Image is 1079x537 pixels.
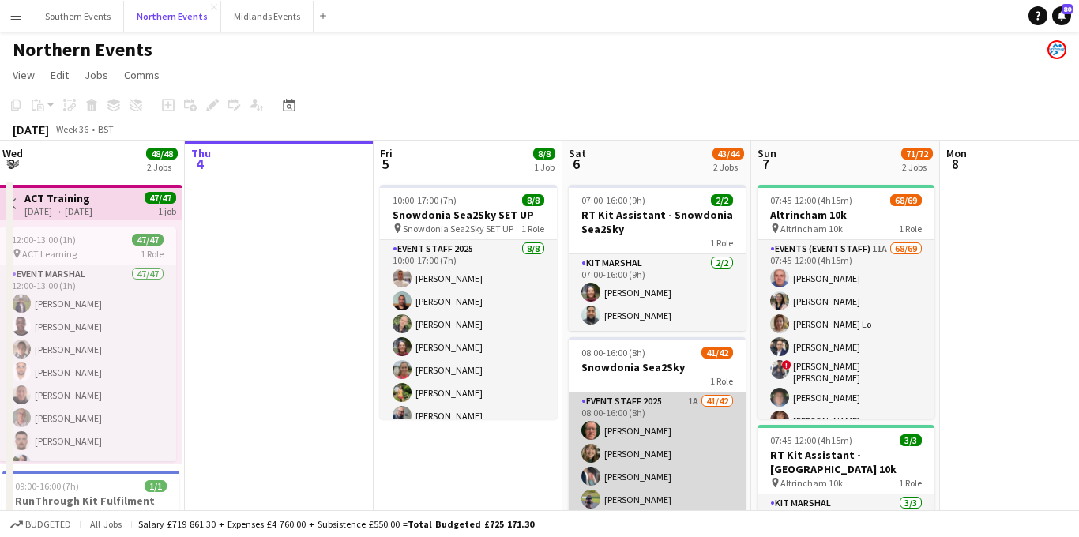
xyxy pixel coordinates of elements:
[13,68,35,82] span: View
[22,248,77,260] span: ACT Learning
[758,146,776,160] span: Sun
[85,68,108,82] span: Jobs
[710,375,733,387] span: 1 Role
[782,360,791,370] span: !
[1052,6,1071,25] a: 80
[566,155,586,173] span: 6
[380,146,393,160] span: Fri
[12,234,76,246] span: 12:00-13:00 (1h)
[191,146,211,160] span: Thu
[13,38,152,62] h1: Northern Events
[711,194,733,206] span: 2/2
[899,477,922,489] span: 1 Role
[380,240,557,454] app-card-role: Event Staff 20258/810:00-17:00 (7h)[PERSON_NAME][PERSON_NAME][PERSON_NAME][PERSON_NAME][PERSON_NA...
[87,518,125,530] span: All jobs
[522,194,544,206] span: 8/8
[902,161,932,173] div: 2 Jobs
[24,205,92,217] div: [DATE] → [DATE]
[98,123,114,135] div: BST
[2,146,23,160] span: Wed
[124,68,160,82] span: Comms
[6,65,41,85] a: View
[138,518,534,530] div: Salary £719 861.30 + Expenses £4 760.00 + Subsistence £550.00 =
[712,148,744,160] span: 43/44
[25,519,71,530] span: Budgeted
[118,65,166,85] a: Comms
[147,161,177,173] div: 2 Jobs
[52,123,92,135] span: Week 36
[901,148,933,160] span: 71/72
[408,518,534,530] span: Total Budgeted £725 171.30
[393,194,457,206] span: 10:00-17:00 (7h)
[158,204,176,217] div: 1 job
[403,223,513,235] span: Snowdonia Sea2Sky SET UP
[780,223,843,235] span: Altrincham 10k
[145,192,176,204] span: 47/47
[770,194,852,206] span: 07:45-12:00 (4h15m)
[944,155,967,173] span: 8
[221,1,314,32] button: Midlands Events
[132,234,164,246] span: 47/47
[569,185,746,331] app-job-card: 07:00-16:00 (9h)2/2RT Kit Assistant - Snowdonia Sea2Sky1 RoleKit Marshal2/207:00-16:00 (9h)[PERSO...
[380,208,557,222] h3: Snowdonia Sea2Sky SET UP
[15,480,79,492] span: 09:00-16:00 (7h)
[8,516,73,533] button: Budgeted
[899,223,922,235] span: 1 Role
[13,122,49,137] div: [DATE]
[141,248,164,260] span: 1 Role
[380,185,557,419] app-job-card: 10:00-17:00 (7h)8/8Snowdonia Sea2Sky SET UP Snowdonia Sea2Sky SET UP1 RoleEvent Staff 20258/810:0...
[533,148,555,160] span: 8/8
[900,434,922,446] span: 3/3
[534,161,555,173] div: 1 Job
[569,146,586,160] span: Sat
[1047,40,1066,59] app-user-avatar: RunThrough Events
[124,1,221,32] button: Northern Events
[2,494,179,522] h3: RunThrough Kit Fulfilment Assistant
[378,155,393,173] span: 5
[569,254,746,331] app-card-role: Kit Marshal2/207:00-16:00 (9h)[PERSON_NAME][PERSON_NAME]
[569,360,746,374] h3: Snowdonia Sea2Sky
[581,194,645,206] span: 07:00-16:00 (9h)
[78,65,115,85] a: Jobs
[701,347,733,359] span: 41/42
[32,1,124,32] button: Southern Events
[44,65,75,85] a: Edit
[145,480,167,492] span: 1/1
[755,155,776,173] span: 7
[890,194,922,206] span: 68/69
[189,155,211,173] span: 4
[946,146,967,160] span: Mon
[569,208,746,236] h3: RT Kit Assistant - Snowdonia Sea2Sky
[758,185,934,419] app-job-card: 07:45-12:00 (4h15m)68/69Altrincham 10k Altrincham 10k1 RoleEvents (Event Staff)11A68/6907:45-12:0...
[780,477,843,489] span: Altrincham 10k
[713,161,743,173] div: 2 Jobs
[24,191,92,205] h3: ACT Training
[758,448,934,476] h3: RT Kit Assistant - [GEOGRAPHIC_DATA] 10k
[521,223,544,235] span: 1 Role
[51,68,69,82] span: Edit
[581,347,645,359] span: 08:00-16:00 (8h)
[770,434,852,446] span: 07:45-12:00 (4h15m)
[758,208,934,222] h3: Altrincham 10k
[1062,4,1073,14] span: 80
[710,237,733,249] span: 1 Role
[146,148,178,160] span: 48/48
